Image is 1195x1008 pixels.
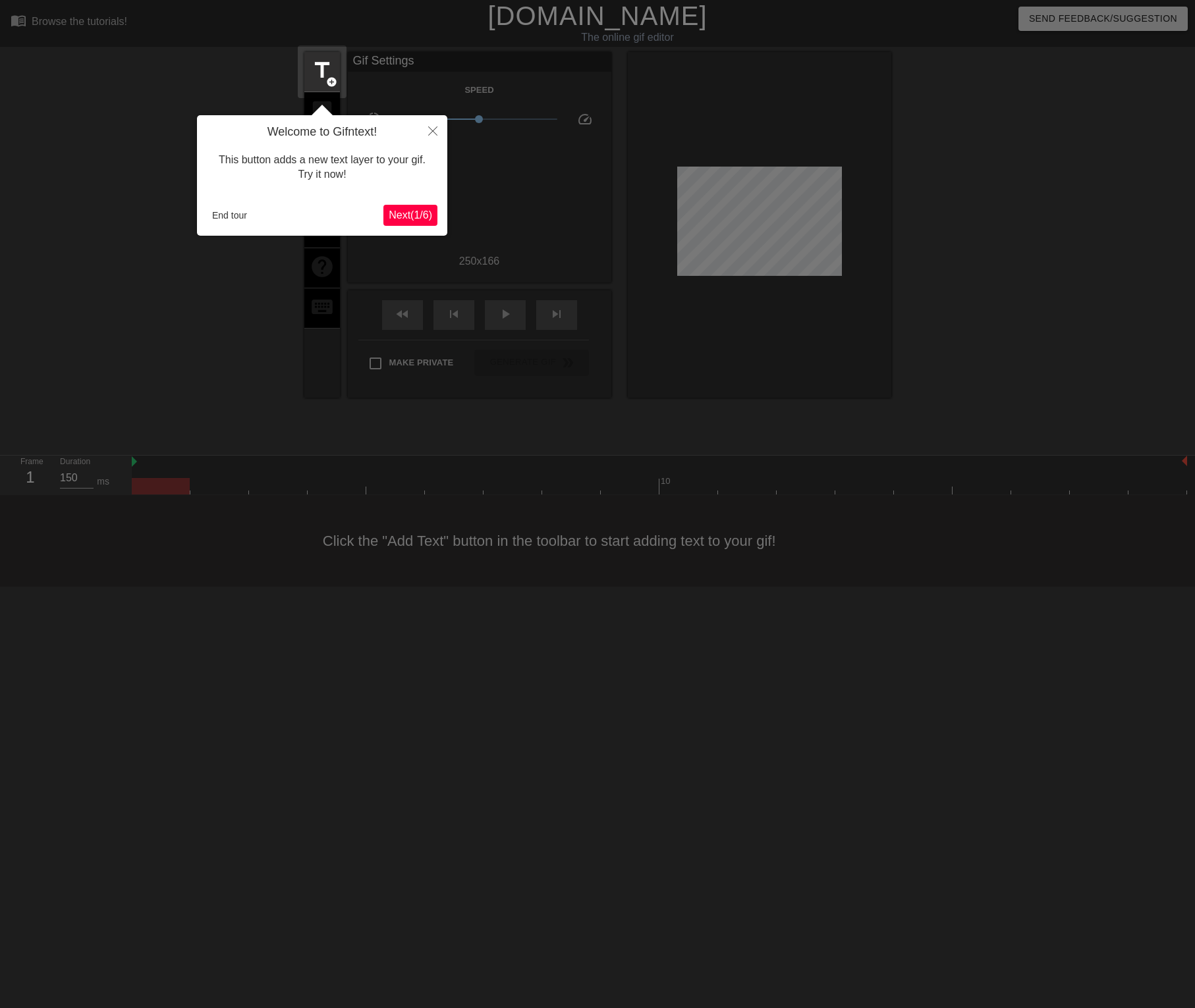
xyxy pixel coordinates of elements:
[207,205,252,225] button: End tour
[207,125,437,140] h4: Welcome to Gifntext!
[207,140,437,196] div: This button adds a new text layer to your gif. Try it now!
[418,115,447,146] button: Close
[383,205,437,226] button: Next
[389,209,432,221] span: Next ( 1 / 6 )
